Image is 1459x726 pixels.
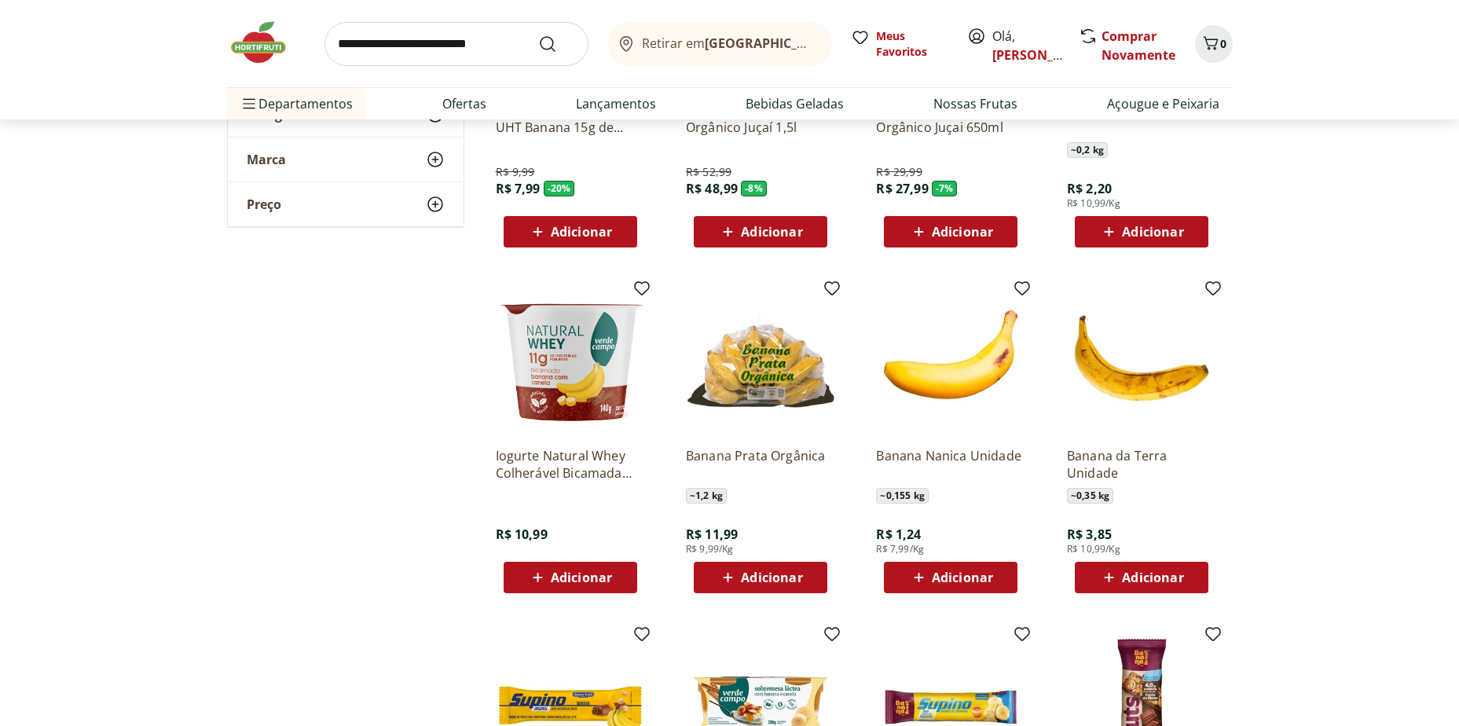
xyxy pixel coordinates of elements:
span: Adicionar [932,225,993,238]
button: Adicionar [504,216,637,247]
span: - 20 % [544,181,575,196]
button: Adicionar [694,216,827,247]
a: Banana Nanica Unidade [876,447,1025,482]
span: R$ 3,85 [1067,526,1112,543]
span: R$ 27,99 [876,180,928,197]
a: Banana da Terra Unidade [1067,447,1216,482]
span: Adicionar [741,571,802,584]
span: R$ 52,99 [686,164,731,180]
a: Ofertas [442,94,486,113]
span: R$ 1,24 [876,526,921,543]
button: Menu [240,85,258,123]
span: R$ 9,99 [496,164,535,180]
span: Adicionar [741,225,802,238]
button: Adicionar [1075,562,1208,593]
b: [GEOGRAPHIC_DATA]/[GEOGRAPHIC_DATA] [705,35,970,52]
a: Bebidas Geladas [746,94,844,113]
button: Adicionar [694,562,827,593]
button: Carrinho [1195,25,1233,63]
span: - 7 % [932,181,958,196]
span: Marca [247,152,286,167]
button: Adicionar [884,562,1017,593]
span: R$ 7,99 [496,180,541,197]
button: Retirar em[GEOGRAPHIC_DATA]/[GEOGRAPHIC_DATA] [607,22,832,66]
a: Lançamentos [576,94,656,113]
span: - 8 % [741,181,767,196]
img: Iogurte Natural Whey Colherável Bicamada Banana com Canela 11g de Proteína Verde Campo 140g [496,285,645,434]
span: ~ 0,2 kg [1067,142,1108,158]
span: Adicionar [1122,225,1183,238]
button: Adicionar [1075,216,1208,247]
a: Banana Prata Orgânica [686,447,835,482]
a: Iogurte Natural Whey Colherável Bicamada Banana com Canela 11g de Proteína Verde Campo 140g [496,447,645,482]
span: ~ 0,155 kg [876,488,928,504]
span: Adicionar [551,225,612,238]
span: Adicionar [932,571,993,584]
span: R$ 2,20 [1067,180,1112,197]
span: R$ 10,99/Kg [1067,197,1120,210]
button: Marca [228,137,464,181]
span: R$ 7,99/Kg [876,543,924,555]
img: Banana da Terra Unidade [1067,285,1216,434]
button: Preço [228,182,464,226]
span: Meus Favoritos [876,28,948,60]
span: R$ 9,99/Kg [686,543,734,555]
span: R$ 10,99 [496,526,548,543]
button: Submit Search [538,35,576,53]
span: Adicionar [1122,571,1183,584]
a: [PERSON_NAME] [992,46,1094,64]
button: Adicionar [884,216,1017,247]
span: Preço [247,196,281,212]
span: R$ 11,99 [686,526,738,543]
a: Nossas Frutas [933,94,1017,113]
a: Comprar Novamente [1102,27,1175,64]
img: Banana Prata Orgânica [686,285,835,434]
button: Adicionar [504,562,637,593]
a: Açougue e Peixaria [1107,94,1219,113]
span: R$ 10,99/Kg [1067,543,1120,555]
span: Adicionar [551,571,612,584]
span: 0 [1220,36,1226,51]
span: R$ 48,99 [686,180,738,197]
span: Departamentos [240,85,353,123]
input: search [324,22,588,66]
img: Hortifruti [227,19,306,66]
span: Retirar em [642,36,816,50]
span: ~ 1,2 kg [686,488,727,504]
span: Olá, [992,27,1062,64]
img: Banana Nanica Unidade [876,285,1025,434]
a: Meus Favoritos [851,28,948,60]
span: R$ 29,99 [876,164,922,180]
span: ~ 0,35 kg [1067,488,1113,504]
